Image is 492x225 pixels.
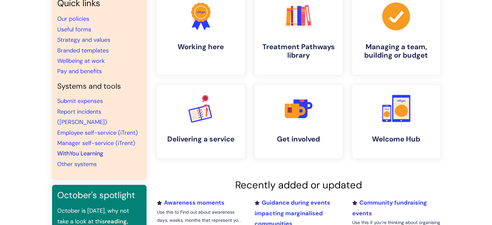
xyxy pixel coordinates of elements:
a: Community fundraising events [352,199,427,217]
a: Welcome Hub [352,85,440,158]
a: Wellbeing at work [57,57,105,65]
a: Report incidents ([PERSON_NAME]) [57,108,107,126]
h4: Managing a team, building or budget [357,43,435,60]
a: Delivering a service [157,85,245,158]
p: Use this to Find out about awareness days, weeks, months that represent yo... [157,208,245,224]
a: WithYou Learning [57,150,103,157]
a: Pay and benefits [57,67,102,75]
a: Awareness moments [157,199,224,207]
a: Employee self-service (iTrent) [57,129,138,137]
h3: October's spotlight [57,190,141,200]
h4: Working here [162,43,240,51]
h4: Get involved [260,135,337,143]
a: Branded templates [57,47,109,54]
a: Manager self-service (iTrent) [57,139,135,147]
h2: Recently added or updated [157,179,440,191]
a: Strategy and values [57,36,110,44]
a: Get involved [255,85,343,158]
h4: Treatment Pathways library [260,43,337,60]
h4: Systems and tools [57,82,141,91]
a: Our policies [57,15,89,23]
a: Submit expenses [57,97,103,105]
a: Useful forms [57,26,91,33]
h4: Delivering a service [162,135,240,143]
h4: Welcome Hub [357,135,435,143]
a: Other systems [57,160,97,168]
